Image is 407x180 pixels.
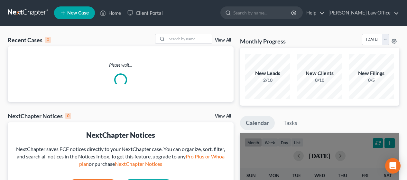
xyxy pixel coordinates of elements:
[215,38,231,43] a: View All
[240,37,286,45] h3: Monthly Progress
[385,158,401,174] div: Open Intercom Messenger
[349,70,394,77] div: New Filings
[65,113,71,119] div: 0
[233,7,292,19] input: Search by name...
[297,77,342,83] div: 0/10
[278,116,303,130] a: Tasks
[215,114,231,118] a: View All
[325,7,399,19] a: [PERSON_NAME] Law Office
[349,77,394,83] div: 0/5
[45,37,51,43] div: 0
[67,11,89,15] span: New Case
[13,130,228,140] div: NextChapter Notices
[8,112,71,120] div: NextChapter Notices
[245,77,290,83] div: 2/10
[13,146,228,168] div: NextChapter saves ECF notices directly to your NextChapter case. You can organize, sort, filter, ...
[115,161,162,167] a: NextChapter Notices
[297,70,342,77] div: New Clients
[97,7,124,19] a: Home
[124,7,166,19] a: Client Portal
[8,36,51,44] div: Recent Cases
[167,34,212,43] input: Search by name...
[240,116,275,130] a: Calendar
[8,62,234,68] p: Please wait...
[245,70,290,77] div: New Leads
[79,153,225,167] a: Pro Plus or Whoa plan
[303,7,325,19] a: Help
